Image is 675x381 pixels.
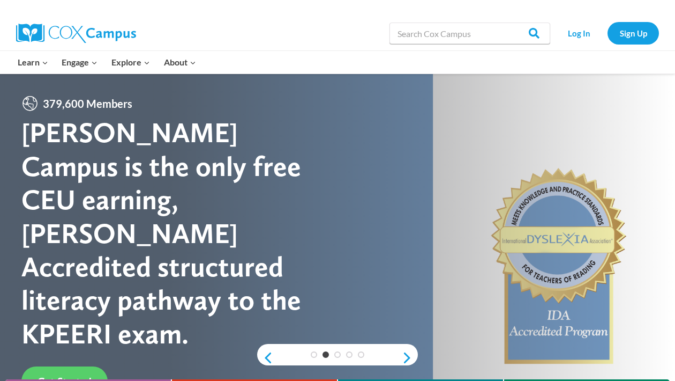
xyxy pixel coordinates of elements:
img: Cox Campus [16,24,136,43]
nav: Secondary Navigation [556,22,659,44]
input: Search Cox Campus [389,23,550,44]
a: Sign Up [607,22,659,44]
button: Child menu of Explore [104,51,157,74]
button: Child menu of Learn [11,51,55,74]
a: Log In [556,22,602,44]
div: [PERSON_NAME] Campus is the only free CEU earning, [PERSON_NAME] Accredited structured literacy p... [21,116,337,350]
button: Child menu of About [157,51,203,74]
nav: Primary Navigation [11,51,202,74]
span: 379,600 Members [39,95,137,112]
button: Child menu of Engage [55,51,105,74]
